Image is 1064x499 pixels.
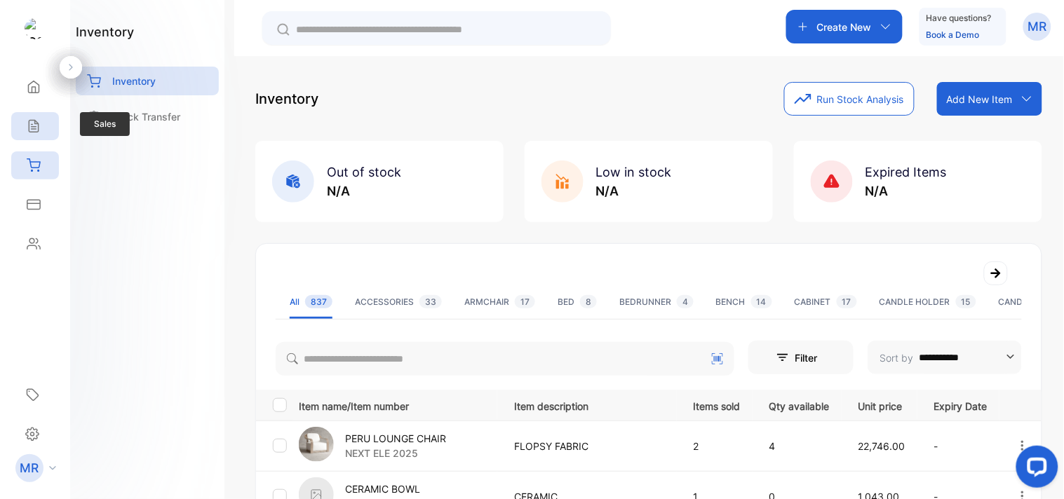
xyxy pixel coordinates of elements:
[927,11,992,25] p: Have questions?
[76,67,219,95] a: Inventory
[1005,440,1064,499] iframe: LiveChat chat widget
[934,396,988,413] p: Expiry Date
[934,439,988,453] p: -
[299,427,334,462] img: item
[716,296,772,308] div: BENCH
[355,296,442,308] div: ACCESSORIES
[327,165,401,179] span: Out of stock
[769,396,830,413] p: Qty available
[927,29,980,40] a: Book a Demo
[817,20,872,34] p: Create New
[515,295,535,308] span: 17
[25,18,46,39] img: logo
[880,350,914,365] p: Sort by
[514,396,665,413] p: Item description
[1023,10,1051,43] button: MR
[255,88,318,109] p: Inventory
[677,295,694,308] span: 4
[694,439,741,453] p: 2
[619,296,694,308] div: BEDRUNNER
[112,74,156,88] p: Inventory
[769,439,830,453] p: 4
[76,102,219,131] a: Stock Transfer
[419,295,442,308] span: 33
[866,182,947,200] p: N/A
[345,481,424,496] p: CERAMIC BOWL
[80,112,130,136] span: Sales
[305,295,332,308] span: 837
[596,182,672,200] p: N/A
[786,10,903,43] button: Create New
[345,446,446,460] p: NEXT ELE 2025
[290,296,332,308] div: All
[558,296,597,308] div: BED
[947,92,1013,107] p: Add New Item
[76,22,134,41] h1: inventory
[299,396,497,413] p: Item name/Item number
[327,182,401,200] p: N/A
[956,295,976,308] span: 15
[837,295,857,308] span: 17
[596,165,672,179] span: Low in stock
[858,396,905,413] p: Unit price
[514,439,665,453] p: FLOPSY FABRIC
[858,440,905,452] span: 22,746.00
[345,431,446,446] p: PERU LOUNGE CHAIR
[868,341,1022,374] button: Sort by
[866,165,947,179] span: Expired Items
[580,295,597,308] span: 8
[20,459,39,477] p: MR
[784,82,915,116] button: Run Stock Analysis
[880,296,976,308] div: CANDLE HOLDER
[795,296,857,308] div: CABINET
[694,396,741,413] p: Items sold
[112,109,180,124] p: Stock Transfer
[751,295,772,308] span: 14
[464,296,535,308] div: ARMCHAIR
[1028,18,1047,36] p: MR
